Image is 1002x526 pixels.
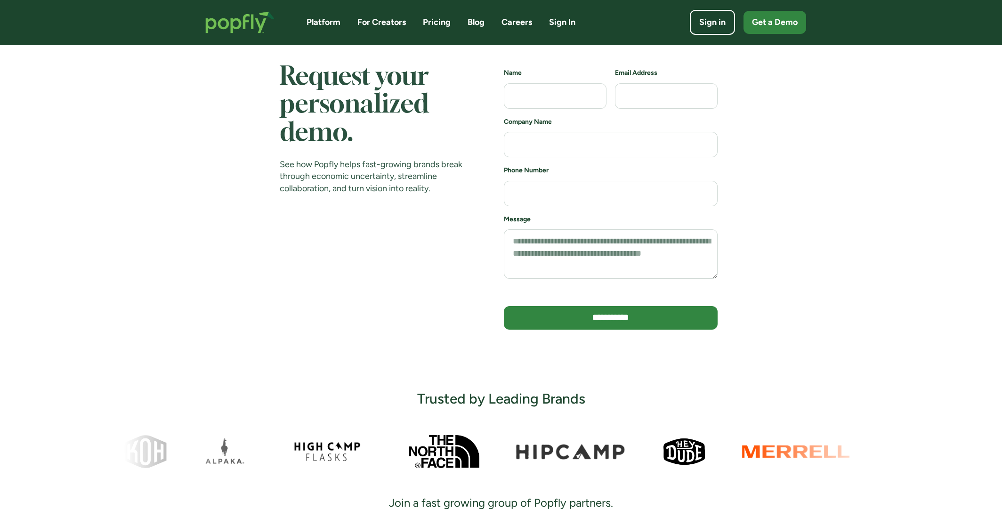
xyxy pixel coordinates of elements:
h6: Name [504,68,606,78]
h6: Message [504,215,718,224]
h6: Email Address [615,68,718,78]
a: home [196,2,284,43]
a: For Creators [357,16,406,28]
div: See how Popfly helps fast-growing brands break through economic uncertainty, streamline collabora... [280,159,465,194]
a: Blog [468,16,485,28]
h3: Trusted by Leading Brands [417,390,585,408]
form: demo schedule [504,68,718,338]
h1: Request your personalized demo. [280,64,465,147]
a: Get a Demo [743,11,806,34]
a: Sign in [690,10,735,35]
a: Careers [501,16,532,28]
div: Join a fast growing group of Popfly partners. [378,495,624,510]
a: Platform [307,16,340,28]
a: Sign In [549,16,575,28]
a: Pricing [423,16,451,28]
h6: Phone Number [504,166,718,175]
div: Sign in [699,16,726,28]
h6: Company Name [504,117,718,127]
div: Get a Demo [752,16,798,28]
